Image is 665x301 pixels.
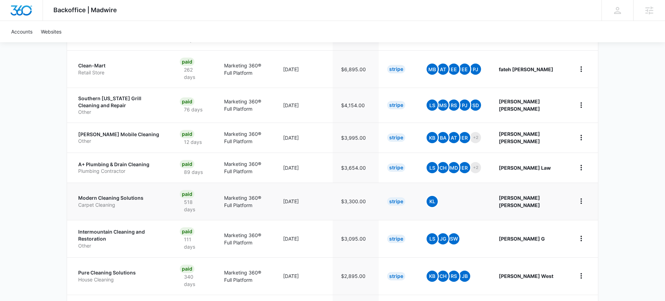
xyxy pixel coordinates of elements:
button: home [576,196,587,207]
span: MB [427,64,438,75]
span: JB [459,271,470,282]
strong: [PERSON_NAME] G [499,236,545,242]
strong: [PERSON_NAME] West [499,273,553,279]
td: [DATE] [275,153,333,183]
p: 262 days [180,66,207,81]
div: Paid [180,130,194,138]
p: Clean-Mart [78,62,163,69]
span: CH [437,271,449,282]
a: Websites [37,21,66,42]
span: MS [437,100,449,111]
span: +2 [470,162,481,173]
p: Pure Cleaning Solutions [78,269,163,276]
div: Paid [180,190,194,198]
div: Paid [180,265,194,273]
td: [DATE] [275,220,333,257]
span: BA [437,132,449,143]
p: Southern [US_STATE] Grill Cleaning and Repair [78,95,163,109]
td: $2,895.00 [333,257,379,295]
p: 89 days [180,168,207,176]
div: Stripe [387,101,405,109]
a: A+ Plumbing & Drain CleaningPlumbing Contractor [78,161,163,175]
span: MD [448,162,459,173]
a: Pure Cleaning SolutionsHouse Cleaning [78,269,163,283]
div: Stripe [387,272,405,280]
strong: [PERSON_NAME] [PERSON_NAME] [499,98,540,112]
p: Marketing 360® Full Platform [224,269,267,284]
span: SW [448,233,459,244]
td: $3,300.00 [333,183,379,220]
div: Paid [180,58,194,66]
span: CH [437,162,449,173]
a: Accounts [7,21,37,42]
td: $3,095.00 [333,220,379,257]
p: Plumbing Contractor [78,168,163,175]
span: KB [427,271,438,282]
p: 76 days [180,106,207,113]
div: Paid [180,227,194,236]
button: home [576,100,587,111]
p: Retail Store [78,69,163,76]
td: $3,995.00 [333,123,379,153]
p: Marketing 360® Full Platform [224,98,267,112]
strong: [PERSON_NAME] [PERSON_NAME] [499,195,540,208]
span: KB [427,132,438,143]
td: [DATE] [275,88,333,123]
p: 12 days [180,138,206,146]
p: Other [78,138,163,145]
span: AT [437,64,449,75]
p: Marketing 360® Full Platform [224,130,267,145]
p: Marketing 360® Full Platform [224,232,267,246]
span: PJ [459,100,470,111]
span: JG [437,233,449,244]
div: Stripe [387,65,405,73]
p: Other [78,109,163,116]
p: Modern Cleaning Solutions [78,194,163,201]
a: Southern [US_STATE] Grill Cleaning and RepairOther [78,95,163,116]
div: Stripe [387,235,405,243]
p: [PERSON_NAME] Mobile Cleaning [78,131,163,138]
p: House Cleaning [78,276,163,283]
button: home [576,233,587,244]
p: Other [78,242,163,249]
button: home [576,270,587,281]
td: $3,654.00 [333,153,379,183]
p: 340 days [180,273,207,288]
button: home [576,64,587,75]
span: At [448,132,459,143]
div: Stripe [387,133,405,142]
span: ee [459,64,470,75]
a: Clean-MartRetail Store [78,62,163,76]
span: KL [427,196,438,207]
span: PJ [470,64,481,75]
button: home [576,162,587,173]
td: $6,895.00 [333,50,379,88]
span: +2 [470,132,481,143]
p: Marketing 360® Full Platform [224,160,267,175]
td: [DATE] [275,183,333,220]
div: Stripe [387,197,405,206]
span: Backoffice | Madwire [53,6,117,14]
a: Intermountain Cleaning and RestorationOther [78,228,163,249]
div: Stripe [387,163,405,172]
p: 111 days [180,236,207,250]
p: Marketing 360® Full Platform [224,62,267,76]
td: [DATE] [275,123,333,153]
a: [PERSON_NAME] Mobile CleaningOther [78,131,163,145]
td: [DATE] [275,257,333,295]
strong: [PERSON_NAME] [PERSON_NAME] [499,131,540,144]
a: Modern Cleaning SolutionsCarpet Cleaning [78,194,163,208]
p: 518 days [180,198,207,213]
span: RS [448,271,459,282]
span: LS [427,100,438,111]
p: Intermountain Cleaning and Restoration [78,228,163,242]
span: ER [459,132,470,143]
strong: [PERSON_NAME] Law [499,165,551,171]
span: RS [448,100,459,111]
span: EE [448,64,459,75]
p: A+ Plumbing & Drain Cleaning [78,161,163,168]
span: LS [427,233,438,244]
p: Marketing 360® Full Platform [224,194,267,209]
div: Paid [180,160,194,168]
p: Carpet Cleaning [78,201,163,208]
